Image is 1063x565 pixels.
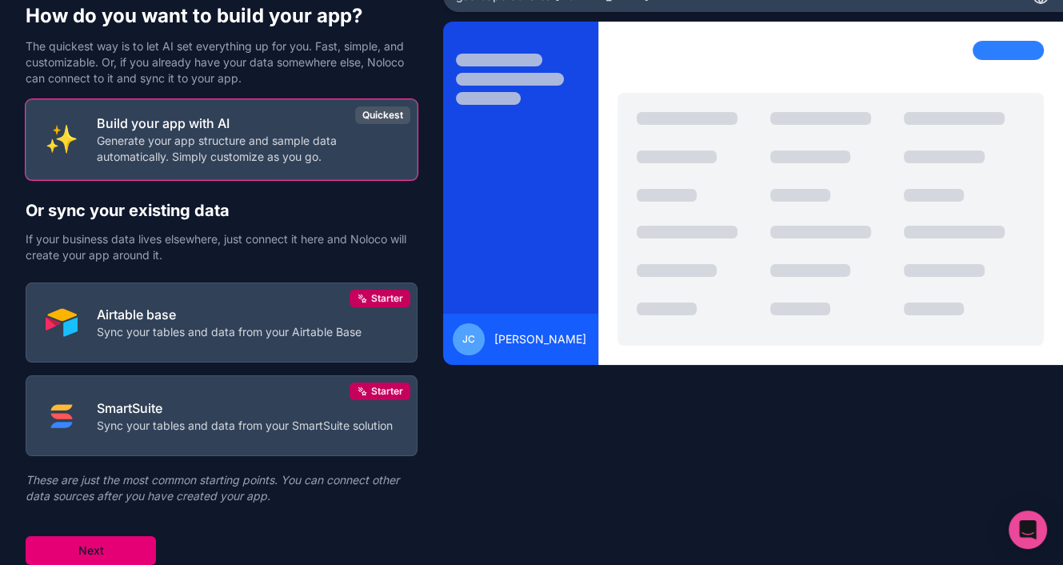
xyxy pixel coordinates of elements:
[97,133,398,165] p: Generate your app structure and sample data automatically. Simply customize as you go.
[97,114,398,133] p: Build your app with AI
[97,399,393,418] p: SmartSuite
[1009,511,1047,549] div: Open Intercom Messenger
[371,292,403,305] span: Starter
[97,418,393,434] p: Sync your tables and data from your SmartSuite solution
[97,324,362,340] p: Sync your tables and data from your Airtable Base
[26,536,156,565] button: Next
[26,199,418,222] h2: Or sync your existing data
[371,385,403,398] span: Starter
[26,99,418,180] button: INTERNAL_WITH_AIBuild your app with AIGenerate your app structure and sample data automatically. ...
[26,472,418,504] p: These are just the most common starting points. You can connect other data sources after you have...
[97,305,362,324] p: Airtable base
[26,231,418,263] p: If your business data lives elsewhere, just connect it here and Noloco will create your app aroun...
[26,38,418,86] p: The quickest way is to let AI set everything up for you. Fast, simple, and customizable. Or, if y...
[355,106,410,124] div: Quickest
[26,3,418,29] h1: How do you want to build your app?
[494,331,586,347] span: [PERSON_NAME]
[462,333,475,346] span: JC
[46,307,78,339] img: AIRTABLE
[26,282,418,363] button: AIRTABLEAirtable baseSync your tables and data from your Airtable BaseStarter
[46,123,78,155] img: INTERNAL_WITH_AI
[26,375,418,456] button: SMART_SUITESmartSuiteSync your tables and data from your SmartSuite solutionStarter
[46,400,78,432] img: SMART_SUITE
